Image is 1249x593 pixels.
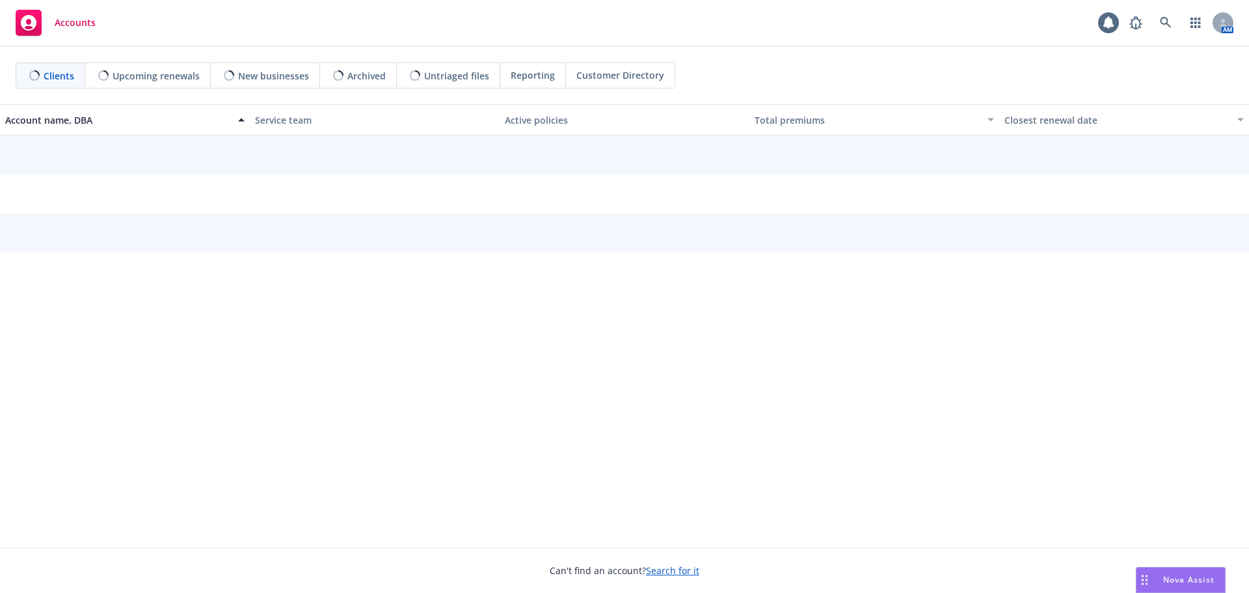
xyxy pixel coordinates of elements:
div: Closest renewal date [1004,113,1229,127]
div: Active policies [505,113,744,127]
div: Drag to move [1136,568,1153,592]
span: Accounts [55,18,96,28]
div: Account name, DBA [5,113,230,127]
span: Archived [347,69,386,83]
a: Switch app [1183,10,1209,36]
div: Service team [255,113,494,127]
a: Search for it [646,564,699,577]
button: Closest renewal date [999,104,1249,135]
div: Total premiums [755,113,980,127]
button: Active policies [500,104,749,135]
span: Can't find an account? [550,564,699,577]
span: Reporting [511,68,555,82]
button: Service team [250,104,500,135]
a: Accounts [10,5,101,41]
span: Customer Directory [576,68,664,82]
button: Nova Assist [1136,567,1226,593]
span: Clients [44,69,74,83]
span: Nova Assist [1163,574,1215,585]
span: Upcoming renewals [113,69,200,83]
button: Total premiums [749,104,999,135]
a: Search [1153,10,1179,36]
span: Untriaged files [424,69,489,83]
span: New businesses [238,69,309,83]
a: Report a Bug [1123,10,1149,36]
